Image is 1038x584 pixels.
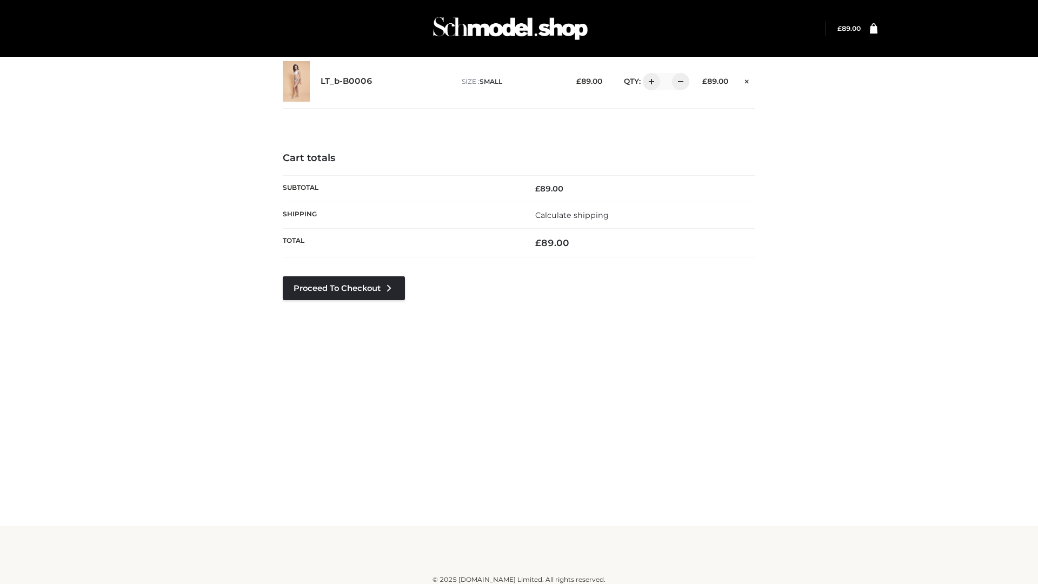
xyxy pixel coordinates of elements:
div: QTY: [613,73,686,90]
span: £ [576,77,581,85]
span: £ [535,237,541,248]
bdi: 89.00 [535,237,569,248]
a: £89.00 [837,24,861,32]
a: LT_b-B0006 [321,76,372,87]
a: Calculate shipping [535,210,609,220]
th: Subtotal [283,175,519,202]
bdi: 89.00 [702,77,728,85]
span: £ [837,24,842,32]
a: Remove this item [739,73,755,87]
bdi: 89.00 [535,184,563,194]
th: Shipping [283,202,519,228]
th: Total [283,229,519,257]
span: SMALL [480,77,502,85]
h4: Cart totals [283,152,755,164]
span: £ [702,77,707,85]
bdi: 89.00 [576,77,602,85]
a: Proceed to Checkout [283,276,405,300]
img: Schmodel Admin 964 [429,7,591,50]
p: size : [462,77,560,87]
bdi: 89.00 [837,24,861,32]
span: £ [535,184,540,194]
